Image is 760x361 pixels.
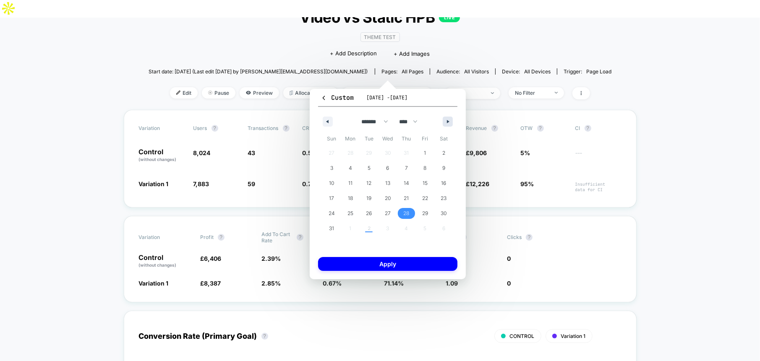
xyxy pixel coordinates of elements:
button: 19 [360,191,379,206]
span: Start date: [DATE] (Last edit [DATE] by [PERSON_NAME][EMAIL_ADDRESS][DOMAIN_NAME]) [149,68,368,75]
button: ? [297,234,303,241]
button: 15 [416,176,435,191]
button: ? [261,333,268,340]
span: 28 [404,206,410,221]
span: 3 [330,161,333,176]
span: 26 [366,206,372,221]
button: 2 [434,145,453,161]
button: Custom[DATE] -[DATE] [318,93,457,107]
span: users [193,125,207,131]
span: 9,806 [470,149,487,156]
span: 5% [521,149,530,156]
button: 11 [341,176,360,191]
button: 10 [322,176,341,191]
span: 27 [385,206,391,221]
span: 16 [441,176,447,191]
button: 17 [322,191,341,206]
span: --- [575,151,622,163]
span: 95% [521,180,534,187]
span: Edit [170,87,198,99]
span: Sat [434,132,453,145]
span: Mon [341,132,360,145]
span: 8 [424,161,427,176]
span: Sun [322,132,341,145]
p: LIVE [439,13,460,22]
span: £ [200,255,221,262]
span: 8,387 [204,280,221,287]
button: 5 [360,161,379,176]
span: all devices [524,68,551,75]
span: 24 [329,206,335,221]
button: 28 [397,206,416,221]
span: 22 [422,191,428,206]
button: ? [212,125,218,132]
span: Revenue [466,125,487,131]
span: Tue [360,132,379,145]
span: Preview [240,87,279,99]
button: Apply [318,257,457,271]
span: Theme Test [360,32,400,42]
span: (without changes) [139,157,177,162]
span: 30 [441,206,447,221]
span: 9 [442,161,445,176]
span: 10 [329,176,334,191]
span: 17 [329,191,334,206]
span: Variation [139,125,185,132]
span: 11 [348,176,353,191]
span: Custom [321,93,354,102]
span: (without changes) [139,262,177,268]
button: ? [283,125,290,132]
button: 24 [322,206,341,221]
span: Device: [495,68,557,75]
div: Pages: [381,68,423,75]
span: 6,406 [204,255,221,262]
span: 25 [347,206,353,221]
span: Variation 1 [139,180,169,187]
span: 29 [422,206,428,221]
button: 7 [397,161,416,176]
button: ? [585,125,591,132]
button: 30 [434,206,453,221]
span: + Add Description [330,49,377,58]
span: 15 [423,176,428,191]
button: 25 [341,206,360,221]
span: All Visitors [464,68,489,75]
span: 23 [441,191,447,206]
span: Pause [202,87,235,99]
span: 8,024 [193,149,211,156]
div: No Filter [515,90,548,96]
button: 6 [379,161,397,176]
span: Wed [379,132,397,145]
span: £ [200,280,221,287]
span: Variation [139,231,185,244]
div: Trigger: [564,68,611,75]
span: 12 [366,176,371,191]
img: edit [176,91,180,95]
span: CI [575,125,622,132]
button: 3 [322,161,341,176]
button: 18 [341,191,360,206]
img: end [208,91,212,95]
span: 19 [366,191,371,206]
button: 16 [434,176,453,191]
span: 18 [348,191,353,206]
span: Page Load [586,68,611,75]
span: 5 [368,161,371,176]
span: all pages [402,68,423,75]
button: 23 [434,191,453,206]
span: Clicks [507,234,522,240]
span: CONTROL [510,333,535,339]
p: Control [139,148,185,163]
span: 12,226 [470,180,490,187]
button: ? [218,234,225,241]
span: 43 [248,149,256,156]
span: Profit [200,234,214,240]
span: OTW [521,125,567,132]
button: 4 [341,161,360,176]
button: 12 [360,176,379,191]
button: 14 [397,176,416,191]
img: end [555,92,558,93]
button: 26 [360,206,379,221]
span: 2 [442,145,445,161]
button: 1 [416,145,435,161]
